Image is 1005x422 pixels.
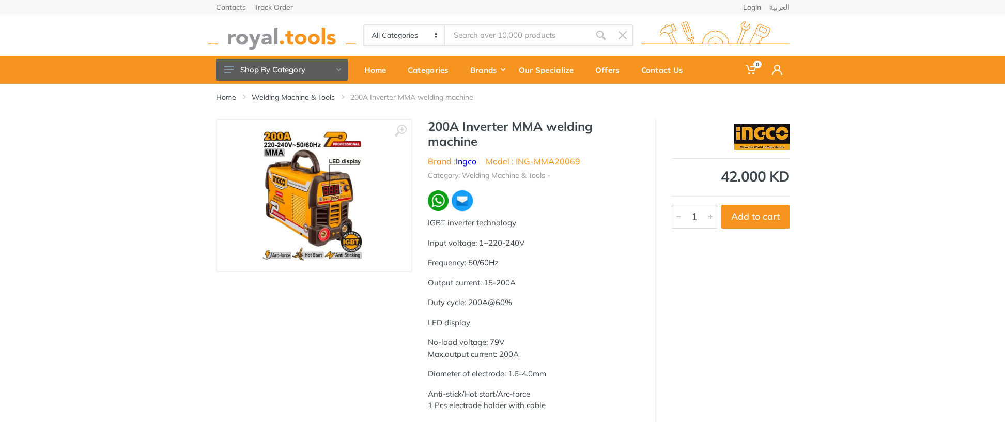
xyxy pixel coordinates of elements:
p: IGBT inverter technology [428,217,640,229]
img: ma.webp [451,189,474,213]
li: Brand : [428,155,476,168]
img: wa.webp [428,190,449,212]
img: Ingco [734,124,790,150]
a: Ingco [456,156,476,167]
img: royal.tools Logo [208,21,356,50]
a: Offers [588,56,634,84]
input: Site search [445,24,590,46]
a: Contacts [216,4,246,11]
button: Shop By Category [216,59,348,81]
a: Our Specialize [512,56,588,84]
p: Anti-stick/Hot start/Arc-force 1 Pcs electrode holder with cable [428,388,640,412]
div: Offers [588,59,634,81]
div: 42.000 KD [672,169,790,184]
a: Contact Us [634,56,698,84]
p: Input voltage: 1~220-240V [428,237,640,249]
button: Add to cart [721,205,790,229]
a: Login [743,4,761,11]
a: Welding Machine & Tools [252,92,335,102]
a: العربية [769,4,790,11]
p: Frequency: 50/60Hz [428,257,640,269]
p: LED display [428,317,640,329]
p: Diameter of electrode: 1.6-4.0mm [428,368,640,380]
div: Home [357,59,400,81]
a: Home [357,56,400,84]
h1: 200A Inverter MMA welding machine [428,119,640,149]
div: Our Specialize [512,59,588,81]
li: 200A Inverter MMA welding machine [350,92,489,102]
p: No-load voltage: 79V Max.output current: 200A [428,337,640,360]
a: Home [216,92,236,102]
div: Brands [463,59,512,81]
span: 0 [753,61,762,68]
a: Categories [400,56,463,84]
div: Contact Us [634,59,698,81]
a: Track Order [254,4,293,11]
li: Category: Welding Machine & Tools - [428,170,550,181]
select: Category [364,25,445,45]
img: Royal Tools - 200A Inverter MMA welding machine [249,130,379,261]
a: 0 [738,56,765,84]
p: Duty cycle: 200A@60% [428,297,640,309]
li: Model : ING-MMA20069 [486,155,580,168]
img: royal.tools Logo [641,21,790,50]
nav: breadcrumb [216,92,790,102]
p: Output current: 15-200A [428,277,640,289]
div: Categories [400,59,463,81]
